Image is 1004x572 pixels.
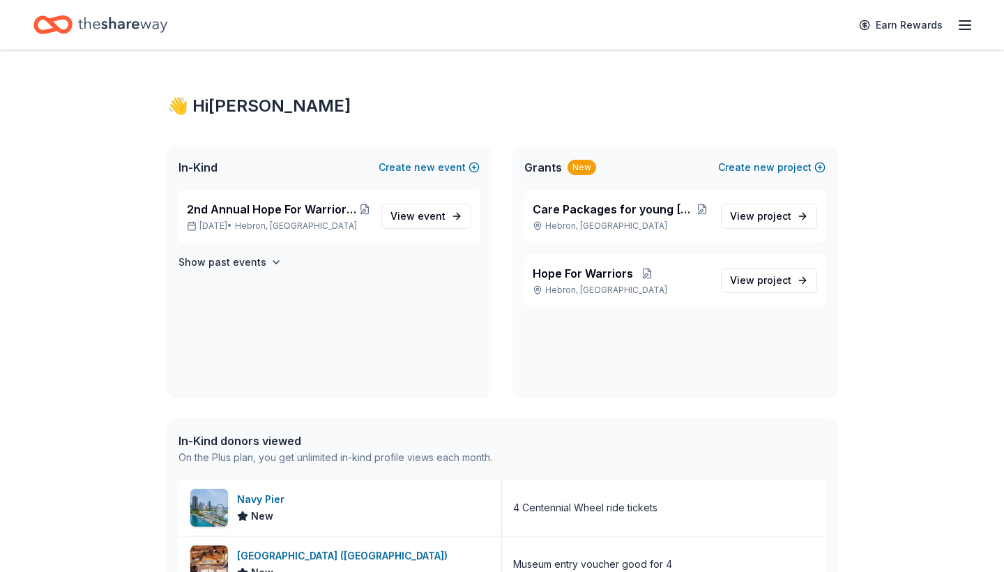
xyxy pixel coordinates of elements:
p: Hebron, [GEOGRAPHIC_DATA] [533,285,710,296]
img: Image for Navy Pier [190,489,228,527]
span: Care Packages for young [MEDICAL_DATA] warriors [533,201,694,218]
button: Createnewproject [718,159,826,176]
span: Hope For Warriors [533,265,633,282]
div: Navy Pier [237,491,290,508]
span: Grants [524,159,562,176]
div: 👋 Hi [PERSON_NAME] [167,95,837,117]
div: On the Plus plan, you get unlimited in-kind profile views each month. [178,449,492,466]
p: Hebron, [GEOGRAPHIC_DATA] [533,220,710,232]
button: Createnewevent [379,159,480,176]
button: Show past events [178,254,282,271]
span: View [390,208,446,225]
h4: Show past events [178,254,266,271]
span: Hebron, [GEOGRAPHIC_DATA] [235,220,357,232]
a: View project [721,268,817,293]
a: Earn Rewards [851,13,951,38]
span: 2nd Annual Hope For Warriors Fundraiser to benefit [MEDICAL_DATA] warriors [187,201,359,218]
div: [GEOGRAPHIC_DATA] ([GEOGRAPHIC_DATA]) [237,548,453,564]
span: View [730,208,791,225]
span: project [757,274,791,286]
span: In-Kind [178,159,218,176]
div: In-Kind donors viewed [178,432,492,449]
a: View project [721,204,817,229]
span: new [414,159,435,176]
span: project [757,210,791,222]
span: New [251,508,273,525]
span: event [418,210,446,222]
div: 4 Centennial Wheel ride tickets [513,499,657,516]
div: New [568,160,596,175]
span: View [730,272,791,289]
a: Home [33,8,167,41]
span: new [754,159,775,176]
p: [DATE] • [187,220,370,232]
a: View event [381,204,471,229]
